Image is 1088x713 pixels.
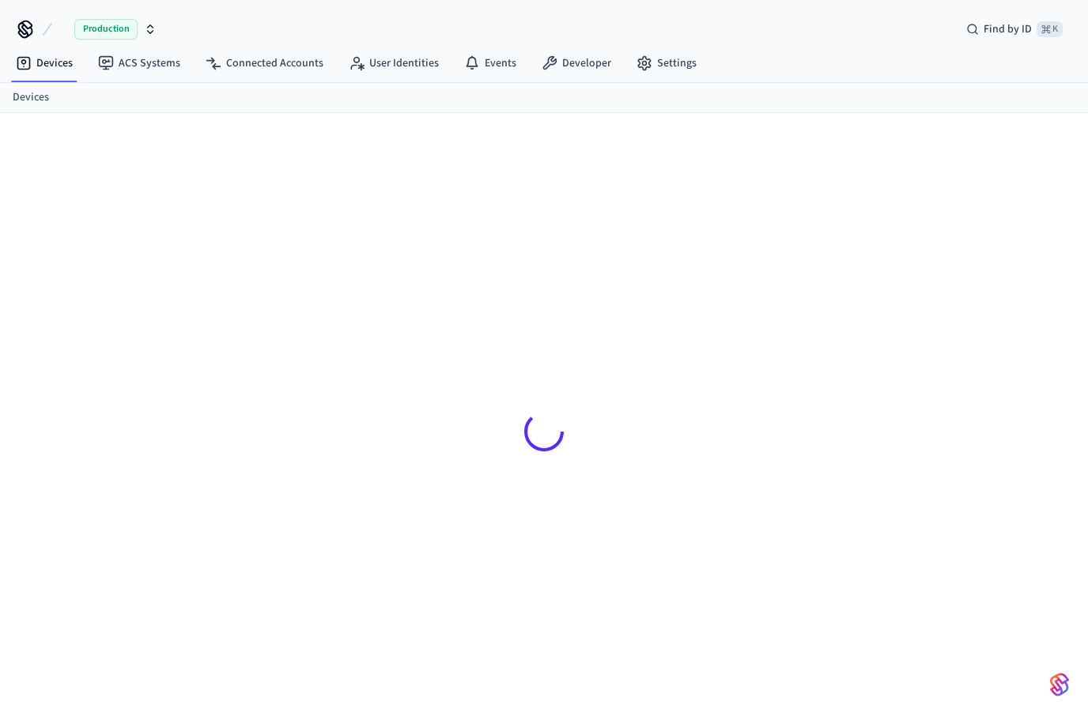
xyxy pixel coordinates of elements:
[624,49,709,77] a: Settings
[74,19,138,40] span: Production
[85,49,193,77] a: ACS Systems
[13,89,49,106] a: Devices
[1037,21,1063,37] span: ⌘ K
[336,49,451,77] a: User Identities
[529,49,624,77] a: Developer
[954,15,1075,43] div: Find by ID⌘ K
[3,49,85,77] a: Devices
[1050,672,1069,697] img: SeamLogoGradient.69752ec5.svg
[193,49,336,77] a: Connected Accounts
[451,49,529,77] a: Events
[984,21,1032,37] span: Find by ID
